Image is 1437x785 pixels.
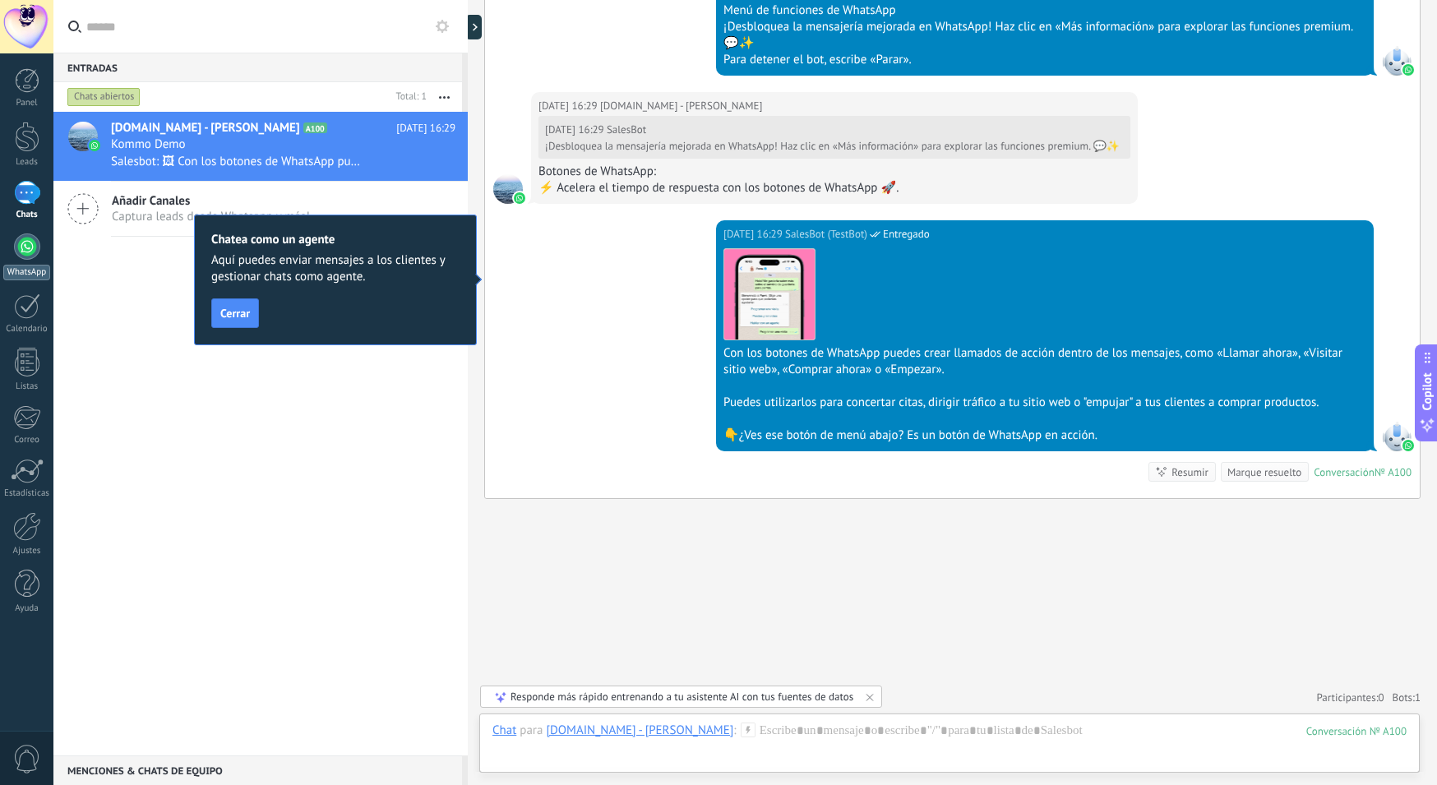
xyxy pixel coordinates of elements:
span: Añadir Canales [112,193,310,209]
span: Entregado [883,226,930,242]
div: Ayuda [3,603,51,614]
div: Puedes utilizarlos para concertar citas, dirigir tráfico a tu sitio web o "empujar" a tus cliente... [723,395,1366,411]
span: isocreativity.com - Daniel Astorga [600,98,763,114]
span: [DOMAIN_NAME] - [PERSON_NAME] [111,120,300,136]
div: № A100 [1375,465,1412,479]
button: Más [427,82,462,112]
div: Mostrar [465,15,482,39]
span: Salesbot: 🖼 Con los botones de WhatsApp puedes crear llamados de acción dentro de los mensajes, c... [111,154,365,169]
div: 👇¿Ves ese botón de menú abajo? Es un botón de WhatsApp en acción. [723,427,1366,444]
span: Aquí puedes enviar mensajes a los clientes y gestionar chats como agente. [211,252,460,285]
div: [DATE] 16:29 [723,226,785,242]
a: avataricon[DOMAIN_NAME] - [PERSON_NAME]A100[DATE] 16:29Kommo DemoSalesbot: 🖼 Con los botones de W... [53,112,468,181]
div: 100 [1306,724,1407,738]
div: [DATE] 16:29 [538,98,600,114]
div: Leads [3,157,51,168]
div: Conversación [1314,465,1375,479]
span: SalesBot [1382,422,1412,451]
span: 0 [1379,690,1384,704]
div: Botones de WhatsApp: [538,164,1130,180]
div: isocreativity.com - Daniel Astorga [546,723,733,737]
div: Chats [3,210,51,220]
span: Copilot [1419,372,1435,410]
div: Panel [3,98,51,109]
div: Ajustes [3,546,51,556]
span: : [733,723,736,739]
div: Entradas [53,53,462,82]
div: Calendario [3,324,51,335]
span: Captura leads desde Whatsapp y más! [112,209,310,224]
span: para [520,723,543,739]
div: Responde más rápido entrenando a tu asistente AI con tus fuentes de datos [511,690,853,704]
img: waba.svg [514,192,525,204]
div: Listas [3,381,51,392]
div: ⚡ Acelera el tiempo de respuesta con los botones de WhatsApp 🚀. [538,180,1130,196]
div: Chats abiertos [67,87,141,107]
img: 088560d5-b47f-41f8-a8b2-7a444895fb96 [724,249,815,339]
span: A100 [303,122,327,133]
div: ¡Desbloquea la mensajería mejorada en WhatsApp! Haz clic en «Más información» para explorar las f... [723,19,1366,52]
div: Resumir [1171,464,1208,480]
img: waba.svg [1402,440,1414,451]
button: Cerrar [211,298,259,328]
div: Correo [3,435,51,446]
span: Cerrar [220,307,250,319]
h2: Chatea como un agente [211,232,460,247]
div: Total: 1 [390,89,427,105]
img: icon [89,140,100,151]
div: [DATE] 16:29 [545,123,607,136]
span: 1 [1415,690,1421,704]
div: Estadísticas [3,488,51,499]
div: Menú de funciones de WhatsApp [723,2,1366,19]
div: WhatsApp [3,265,50,280]
div: Menciones & Chats de equipo [53,755,462,785]
span: isocreativity.com - Daniel Astorga [493,174,523,204]
span: Kommo Demo [111,136,186,153]
span: SalesBot [607,122,646,136]
span: Bots: [1393,690,1421,704]
span: [DATE] 16:29 [396,120,455,136]
img: waba.svg [1402,64,1414,76]
span: SalesBot (TestBot) [785,226,867,242]
div: Marque resuelto [1227,464,1301,480]
div: Para detener el bot, escribe «Parar». [723,52,1366,68]
div: ¡Desbloquea la mensajería mejorada en WhatsApp! Haz clic en «Más información» para explorar las f... [545,140,1120,153]
div: Con los botones de WhatsApp puedes crear llamados de acción dentro de los mensajes, como «Llamar ... [723,345,1366,378]
span: SalesBot [1382,46,1412,76]
a: Participantes:0 [1316,690,1384,704]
